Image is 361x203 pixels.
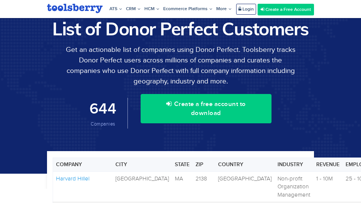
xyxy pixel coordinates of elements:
[275,158,313,171] th: Industry
[216,6,232,12] span: More
[56,176,89,182] a: Harvard Hillel
[313,158,343,171] th: Revenue
[258,4,314,15] a: Create a Free Account
[47,44,314,86] p: Get an actionable list of companies using Donor Perfect. Toolsberry tracks Donor Perfect users ac...
[144,5,159,13] span: HCM
[91,121,115,127] span: Companies
[313,171,343,202] td: 1 - 10M
[112,158,172,171] th: City
[126,5,141,13] span: CRM
[193,171,215,202] td: 2138
[172,171,193,202] td: MA
[163,5,212,13] span: Ecommerce Platforms
[141,94,272,124] button: Create a free account to download
[193,158,215,171] th: Zip
[215,171,275,202] td: [GEOGRAPHIC_DATA]
[112,171,172,202] td: [GEOGRAPHIC_DATA]
[215,158,275,171] th: Country
[89,98,116,120] span: 644
[47,19,314,39] h1: List of Donor Perfect Customers
[275,171,313,202] td: Non-profit Organization Management
[109,5,122,13] span: ATS
[172,158,193,171] th: State
[236,4,256,15] a: Login
[53,158,113,171] th: Company
[47,4,103,13] img: Toolsberry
